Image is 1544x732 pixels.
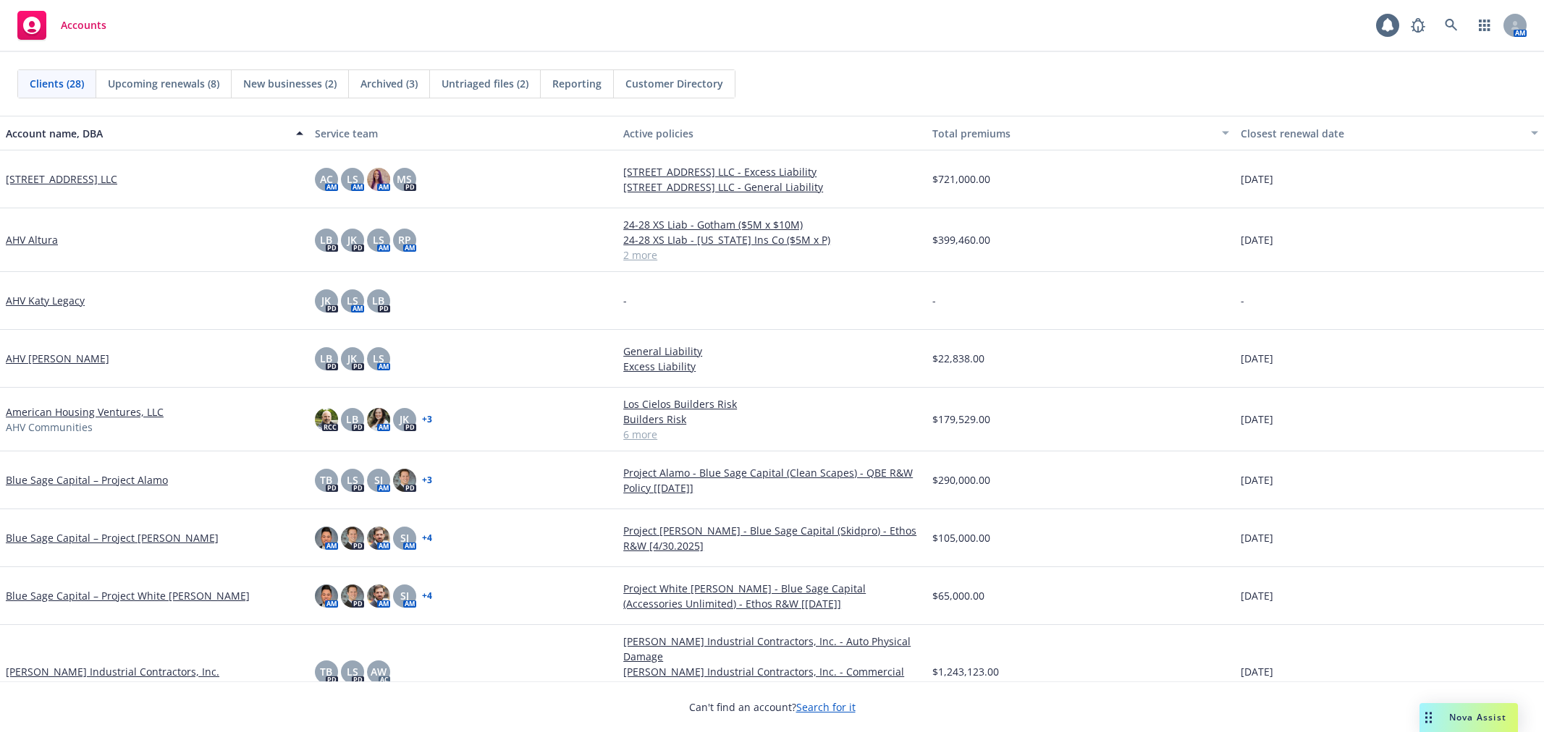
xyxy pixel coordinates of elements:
[367,584,390,608] img: photo
[442,76,528,91] span: Untriaged files (2)
[371,664,387,679] span: AW
[1449,711,1506,723] span: Nova Assist
[367,408,390,431] img: photo
[397,171,412,187] span: MS
[623,427,921,442] a: 6 more
[6,293,85,308] a: AHV Katy Legacy
[347,232,357,247] span: JK
[1241,664,1273,679] span: [DATE]
[1241,171,1273,187] span: [DATE]
[932,412,990,427] span: $179,529.00
[1470,11,1499,40] a: Switch app
[932,664,999,679] span: $1,243,123.00
[243,76,337,91] span: New businesses (2)
[315,527,338,550] img: photo
[400,588,409,603] span: SJ
[927,116,1236,150] button: Total premiums
[1241,412,1273,427] span: [DATE]
[341,584,364,608] img: photo
[1241,232,1273,247] span: [DATE]
[320,472,332,488] span: TB
[367,527,390,550] img: photo
[372,293,384,308] span: LB
[6,664,219,679] a: [PERSON_NAME] Industrial Contractors, Inc.
[12,5,112,46] a: Accounts
[400,412,409,427] span: JK
[347,293,358,308] span: LS
[1241,530,1273,545] span: [DATE]
[320,664,332,679] span: TB
[320,232,332,247] span: LB
[422,592,432,600] a: + 4
[1241,588,1273,603] span: [DATE]
[623,126,921,141] div: Active policies
[398,232,411,247] span: RP
[1419,703,1438,732] div: Drag to move
[6,232,58,247] a: AHV Altura
[315,584,338,608] img: photo
[6,171,117,187] a: [STREET_ADDRESS] LLC
[315,126,612,141] div: Service team
[347,472,358,488] span: LS
[932,232,990,247] span: $399,460.00
[623,217,921,232] a: 24-28 XS Liab - Gotham ($5M x $10M)
[422,476,432,485] a: + 3
[623,247,921,263] a: 2 more
[309,116,618,150] button: Service team
[374,472,383,488] span: SJ
[623,465,921,495] a: Project Alamo - Blue Sage Capital (Clean Scapes) - QBE R&W Policy [[DATE]]
[623,293,627,308] span: -
[689,699,856,715] span: Can't find an account?
[6,126,287,141] div: Account name, DBA
[1241,351,1273,366] span: [DATE]
[321,293,331,308] span: JK
[346,412,358,427] span: LB
[341,527,364,550] img: photo
[623,412,921,427] a: Builders Risk
[932,126,1214,141] div: Total premiums
[1419,703,1518,732] button: Nova Assist
[320,171,333,187] span: AC
[932,472,990,488] span: $290,000.00
[6,351,109,366] a: AHV [PERSON_NAME]
[1241,126,1522,141] div: Closest renewal date
[623,634,921,664] a: [PERSON_NAME] Industrial Contractors, Inc. - Auto Physical Damage
[373,351,384,366] span: LS
[347,351,357,366] span: JK
[623,396,921,412] a: Los Cielos Builders Risk
[623,359,921,374] a: Excess Liability
[393,469,416,492] img: photo
[61,20,106,31] span: Accounts
[623,664,921,694] a: [PERSON_NAME] Industrial Contractors, Inc. - Commercial Property
[932,293,936,308] span: -
[623,581,921,611] a: Project White [PERSON_NAME] - Blue Sage Capital (Accessories Unlimited) - Ethos R&W [[DATE]]
[347,171,358,187] span: LS
[1437,11,1466,40] a: Search
[108,76,219,91] span: Upcoming renewals (8)
[623,179,921,195] a: [STREET_ADDRESS] LLC - General Liability
[1404,11,1433,40] a: Report a Bug
[623,344,921,359] a: General Liability
[6,530,219,545] a: Blue Sage Capital – Project [PERSON_NAME]
[625,76,723,91] span: Customer Directory
[6,420,93,435] span: AHV Communities
[932,588,984,603] span: $65,000.00
[315,408,338,431] img: photo
[1241,472,1273,488] span: [DATE]
[552,76,602,91] span: Reporting
[373,232,384,247] span: LS
[623,232,921,247] a: 24-28 XS LIab - [US_STATE] Ins Co ($5M x P)
[6,588,250,603] a: Blue Sage Capital – Project White [PERSON_NAME]
[1241,293,1244,308] span: -
[932,171,990,187] span: $721,000.00
[400,530,409,545] span: SJ
[1235,116,1544,150] button: Closest renewal date
[6,472,168,488] a: Blue Sage Capital – Project Alamo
